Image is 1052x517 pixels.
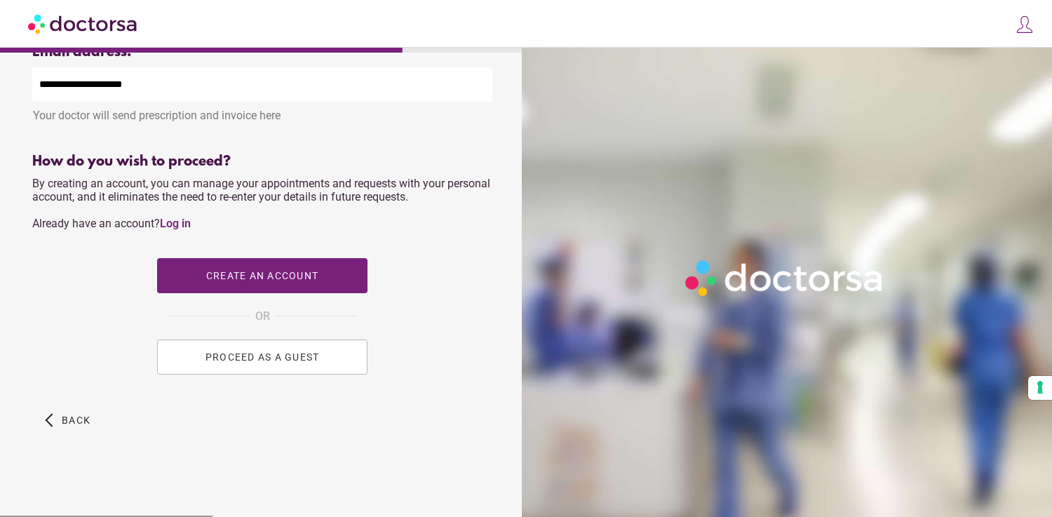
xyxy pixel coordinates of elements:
[157,258,367,293] button: Create an account
[28,8,139,39] img: Doctorsa.com
[680,255,890,302] img: Logo-Doctorsa-trans-White-partial-flat.png
[62,415,90,426] span: Back
[32,154,492,170] div: How do you wish to proceed?
[255,307,270,325] span: OR
[206,270,318,281] span: Create an account
[205,351,320,363] span: PROCEED AS A GUEST
[1028,376,1052,400] button: Your consent preferences for tracking technologies
[160,217,191,230] a: Log in
[39,403,96,438] button: arrow_back_ios Back
[1015,15,1034,34] img: icons8-customer-100.png
[32,102,492,122] div: Your doctor will send prescription and invoice here
[32,177,490,230] span: By creating an account, you can manage your appointments and requests with your personal account,...
[157,340,367,375] button: PROCEED AS A GUEST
